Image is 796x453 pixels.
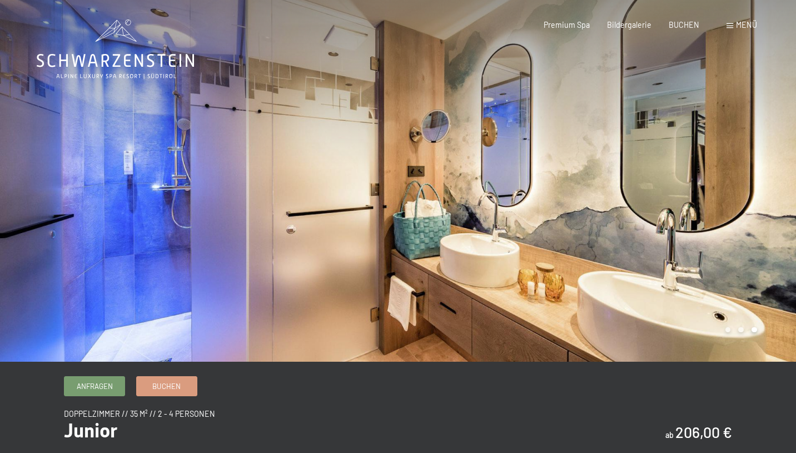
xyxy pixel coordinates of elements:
a: Premium Spa [544,20,590,29]
b: 206,00 € [675,423,732,441]
span: Anfragen [77,381,113,391]
a: BUCHEN [669,20,699,29]
span: ab [665,430,674,440]
span: Menü [736,20,757,29]
span: Doppelzimmer // 35 m² // 2 - 4 Personen [64,409,215,418]
a: Anfragen [64,377,125,395]
a: Bildergalerie [607,20,651,29]
a: Buchen [137,377,197,395]
span: Buchen [152,381,181,391]
span: Junior [64,419,117,442]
